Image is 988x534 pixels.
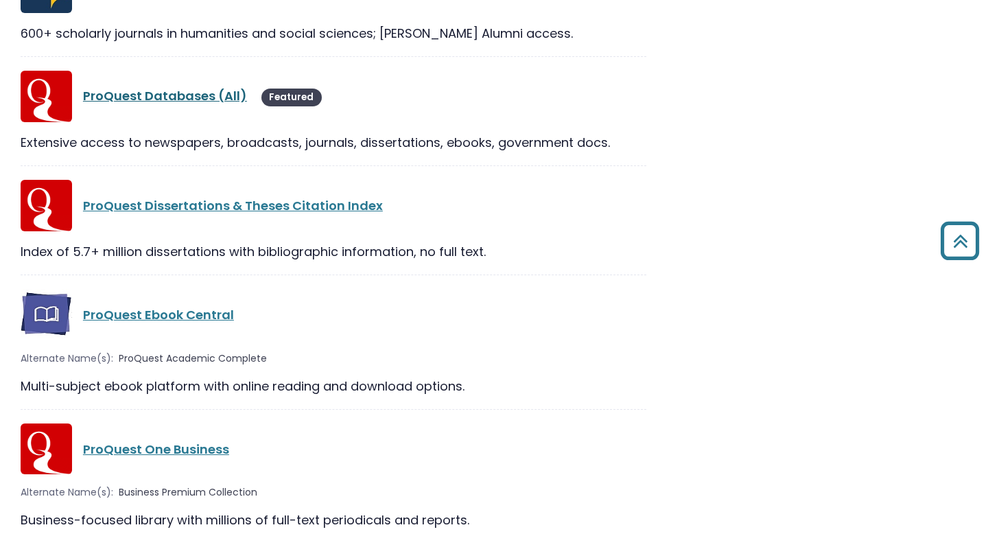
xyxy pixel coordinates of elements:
[261,89,322,106] span: Featured
[83,306,234,323] a: ProQuest Ebook Central
[21,485,113,500] span: Alternate Name(s):
[83,441,229,458] a: ProQuest One Business
[21,24,646,43] div: 600+ scholarly journals in humanities and social sciences; [PERSON_NAME] Alumni access.
[83,87,247,104] a: ProQuest Databases (All)
[21,133,646,152] div: Extensive access to newspapers, broadcasts, journals, dissertations, ebooks, government docs.
[21,242,646,261] div: Index of 5.7+ million dissertations with bibliographic information, no full text.
[21,351,113,366] span: Alternate Name(s):
[119,351,267,366] span: ProQuest Academic Complete
[119,485,257,500] span: Business Premium Collection
[21,511,646,529] div: Business-focused library with millions of full-text periodicals and reports.
[83,197,383,214] a: ProQuest Dissertations & Theses Citation Index
[935,228,985,253] a: Back to Top
[21,377,646,395] div: Multi-subject ebook platform with online reading and download options.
